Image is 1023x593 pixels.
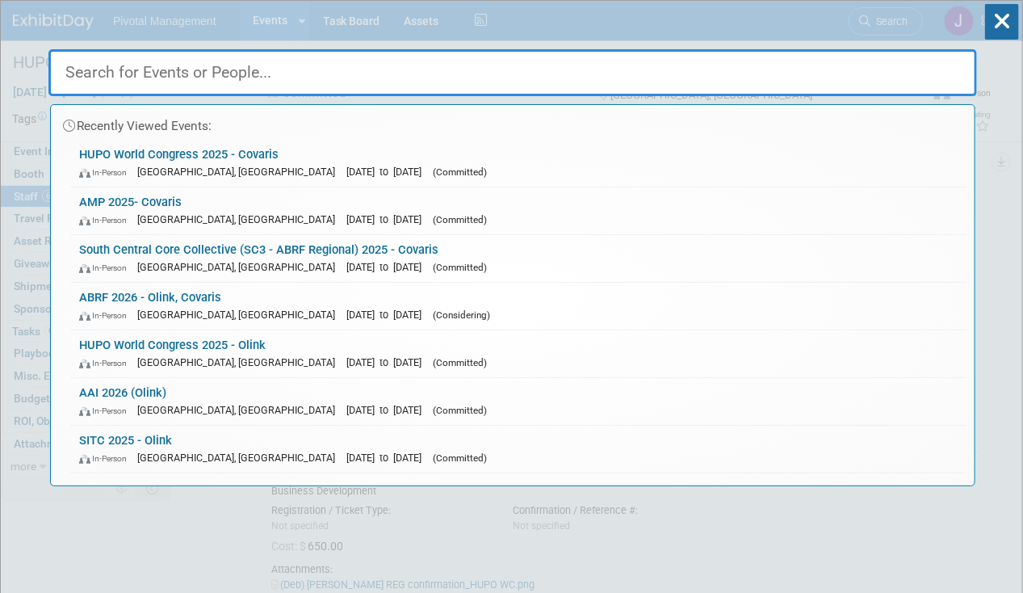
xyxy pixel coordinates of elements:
span: [GEOGRAPHIC_DATA], [GEOGRAPHIC_DATA] [137,452,343,464]
a: SITC 2025 - Olink In-Person [GEOGRAPHIC_DATA], [GEOGRAPHIC_DATA] [DATE] to [DATE] (Committed) [71,426,966,473]
span: [GEOGRAPHIC_DATA], [GEOGRAPHIC_DATA] [137,213,343,225]
span: [DATE] to [DATE] [346,404,430,416]
span: [GEOGRAPHIC_DATA], [GEOGRAPHIC_DATA] [137,309,343,321]
span: (Committed) [433,166,487,178]
span: In-Person [79,406,134,416]
span: [DATE] to [DATE] [346,213,430,225]
span: (Committed) [433,357,487,368]
span: [GEOGRAPHIC_DATA], [GEOGRAPHIC_DATA] [137,356,343,368]
span: [DATE] to [DATE] [346,452,430,464]
span: In-Person [79,310,134,321]
a: HUPO World Congress 2025 - Olink In-Person [GEOGRAPHIC_DATA], [GEOGRAPHIC_DATA] [DATE] to [DATE] ... [71,330,966,377]
span: In-Person [79,358,134,368]
span: (Committed) [433,262,487,273]
a: AAI 2026 (Olink) In-Person [GEOGRAPHIC_DATA], [GEOGRAPHIC_DATA] [DATE] to [DATE] (Committed) [71,378,966,425]
span: [GEOGRAPHIC_DATA], [GEOGRAPHIC_DATA] [137,261,343,273]
span: [DATE] to [DATE] [346,309,430,321]
a: AMP 2025- Covaris In-Person [GEOGRAPHIC_DATA], [GEOGRAPHIC_DATA] [DATE] to [DATE] (Committed) [71,187,966,234]
span: (Committed) [433,452,487,464]
span: In-Person [79,215,134,225]
span: (Considering) [433,309,490,321]
span: [DATE] to [DATE] [346,261,430,273]
span: [DATE] to [DATE] [346,356,430,368]
span: In-Person [79,453,134,464]
span: In-Person [79,167,134,178]
span: [GEOGRAPHIC_DATA], [GEOGRAPHIC_DATA] [137,166,343,178]
div: Recently Viewed Events: [59,105,966,140]
span: [GEOGRAPHIC_DATA], [GEOGRAPHIC_DATA] [137,404,343,416]
span: In-Person [79,263,134,273]
span: (Committed) [433,405,487,416]
span: (Committed) [433,214,487,225]
a: ABRF 2026 - Olink, Covaris In-Person [GEOGRAPHIC_DATA], [GEOGRAPHIC_DATA] [DATE] to [DATE] (Consi... [71,283,966,330]
a: HUPO World Congress 2025 - Covaris In-Person [GEOGRAPHIC_DATA], [GEOGRAPHIC_DATA] [DATE] to [DATE... [71,140,966,187]
a: South Central Core Collective (SC3 - ABRF Regional) 2025 - Covaris In-Person [GEOGRAPHIC_DATA], [... [71,235,966,282]
span: [DATE] to [DATE] [346,166,430,178]
input: Search for Events or People... [48,49,977,96]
